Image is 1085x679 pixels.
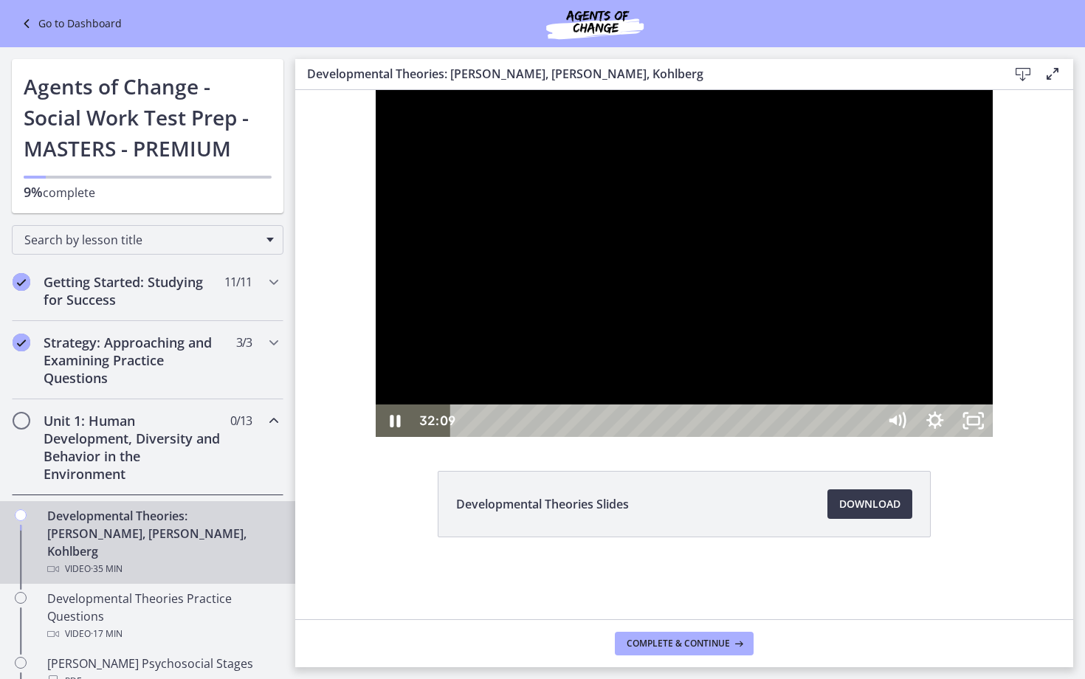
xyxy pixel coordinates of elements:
h2: Strategy: Approaching and Examining Practice Questions [44,334,224,387]
i: Completed [13,273,30,291]
a: Go to Dashboard [18,15,122,32]
div: Search by lesson title [12,225,283,255]
span: 9% [24,183,43,201]
div: Video [47,560,278,578]
iframe: Video Lesson [295,90,1073,437]
a: Download [827,489,912,519]
div: Developmental Theories: [PERSON_NAME], [PERSON_NAME], Kohlberg [47,507,278,578]
button: Mute [582,314,621,347]
span: · 35 min [91,560,123,578]
h3: Developmental Theories: [PERSON_NAME], [PERSON_NAME], Kohlberg [307,65,985,83]
h2: Unit 1: Human Development, Diversity and Behavior in the Environment [44,412,224,483]
button: Complete & continue [615,632,754,655]
span: Search by lesson title [24,232,259,248]
span: 11 / 11 [224,273,252,291]
img: Agents of Change [506,6,683,41]
i: Completed [13,334,30,351]
span: Developmental Theories Slides [456,495,629,513]
div: Video [47,625,278,643]
h1: Agents of Change - Social Work Test Prep - MASTERS - PREMIUM [24,71,272,164]
span: · 17 min [91,625,123,643]
p: complete [24,183,272,201]
div: Developmental Theories Practice Questions [47,590,278,643]
h2: Getting Started: Studying for Success [44,273,224,309]
span: 0 / 13 [230,412,252,430]
span: 3 / 3 [236,334,252,351]
span: Download [839,495,900,513]
span: Complete & continue [627,638,730,649]
button: Unfullscreen [659,314,697,347]
button: Show settings menu [621,314,659,347]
